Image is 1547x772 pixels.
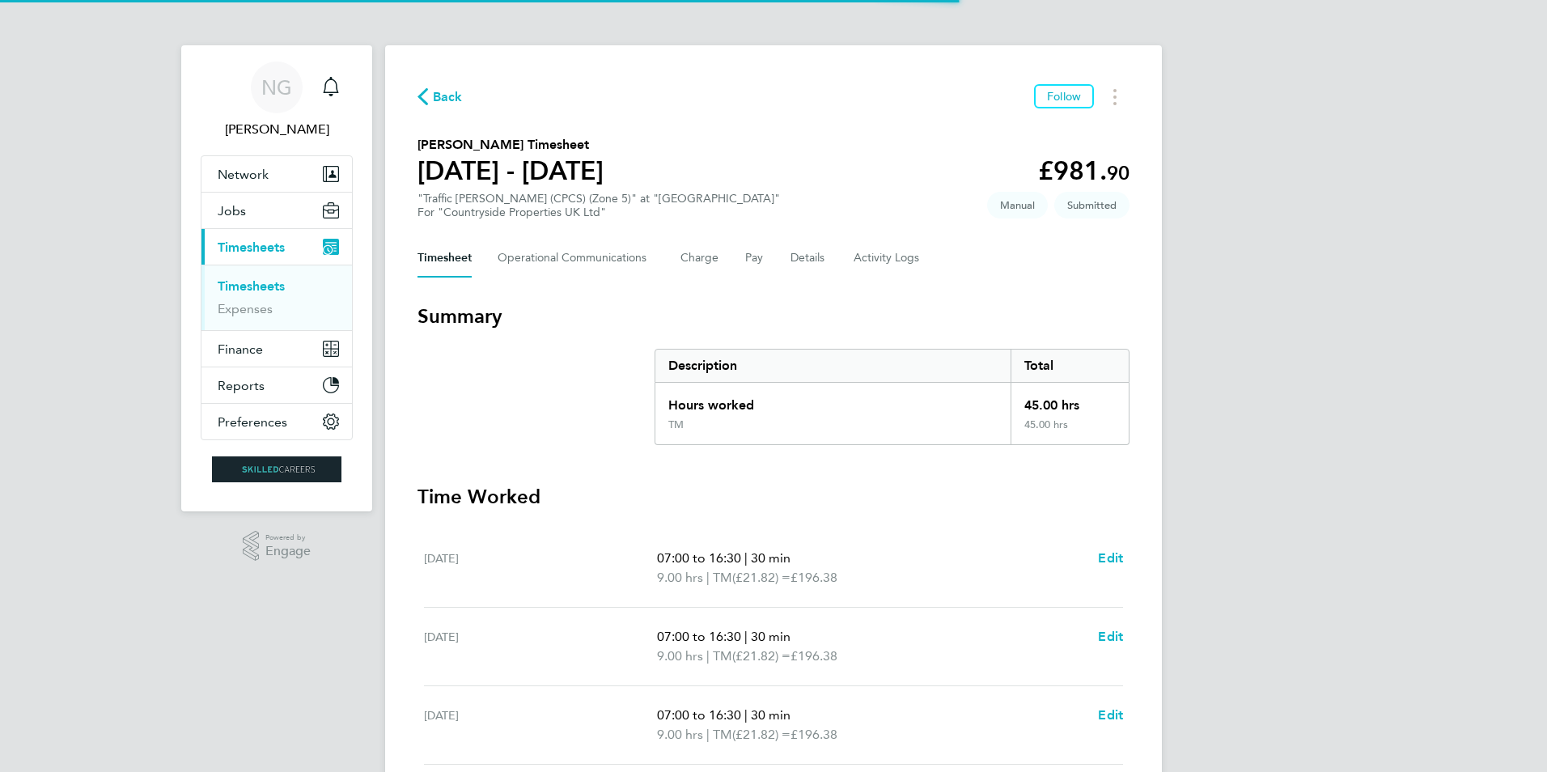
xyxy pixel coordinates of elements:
span: Nikki Grassby [201,120,353,139]
span: £196.38 [790,648,837,664]
a: Timesheets [218,278,285,294]
button: Timesheets Menu [1100,84,1130,109]
div: 45.00 hrs [1011,383,1129,418]
h1: [DATE] - [DATE] [417,155,604,187]
span: £196.38 [790,570,837,585]
nav: Main navigation [181,45,372,511]
h2: [PERSON_NAME] Timesheet [417,135,604,155]
div: Summary [655,349,1130,445]
span: 30 min [751,629,790,644]
span: Engage [265,545,311,558]
span: | [744,550,748,566]
span: Follow [1047,89,1081,104]
span: | [744,707,748,723]
button: Activity Logs [854,239,922,278]
span: | [706,727,710,742]
button: Charge [680,239,719,278]
span: TM [713,568,732,587]
div: Hours worked [655,383,1011,418]
span: Timesheets [218,240,285,255]
span: Jobs [218,203,246,218]
div: [DATE] [424,706,657,744]
span: 9.00 hrs [657,570,703,585]
span: Edit [1098,629,1123,644]
button: Timesheets [201,229,352,265]
span: Preferences [218,414,287,430]
button: Reports [201,367,352,403]
span: Network [218,167,269,182]
span: Edit [1098,707,1123,723]
div: 45.00 hrs [1011,418,1129,444]
span: TM [713,647,732,666]
a: Expenses [218,301,273,316]
span: 9.00 hrs [657,727,703,742]
div: Description [655,350,1011,382]
button: Operational Communications [498,239,655,278]
div: [DATE] [424,549,657,587]
img: skilledcareers-logo-retina.png [212,456,341,482]
span: 90 [1107,161,1130,185]
div: "Traffic [PERSON_NAME] (CPCS) (Zone 5)" at "[GEOGRAPHIC_DATA]" [417,192,780,219]
span: This timesheet was manually created. [987,192,1048,218]
button: Finance [201,331,352,367]
span: This timesheet is Submitted. [1054,192,1130,218]
button: Details [790,239,828,278]
div: For "Countryside Properties UK Ltd" [417,206,780,219]
a: Edit [1098,706,1123,725]
span: (£21.82) = [732,727,790,742]
span: TM [713,725,732,744]
span: (£21.82) = [732,570,790,585]
span: (£21.82) = [732,648,790,664]
div: TM [668,418,684,431]
span: 07:00 to 16:30 [657,707,741,723]
a: Go to home page [201,456,353,482]
div: Timesheets [201,265,352,330]
button: Network [201,156,352,192]
span: NG [261,77,292,98]
a: Edit [1098,627,1123,647]
h3: Summary [417,303,1130,329]
div: Total [1011,350,1129,382]
button: Preferences [201,404,352,439]
button: Back [417,87,463,107]
h3: Time Worked [417,484,1130,510]
span: Back [433,87,463,107]
a: NG[PERSON_NAME] [201,62,353,139]
span: | [744,629,748,644]
span: | [706,570,710,585]
button: Follow [1034,84,1094,108]
button: Timesheet [417,239,472,278]
span: Powered by [265,531,311,545]
span: 9.00 hrs [657,648,703,664]
span: £196.38 [790,727,837,742]
span: 07:00 to 16:30 [657,629,741,644]
span: 30 min [751,550,790,566]
button: Jobs [201,193,352,228]
app-decimal: £981. [1038,155,1130,186]
span: 30 min [751,707,790,723]
span: Finance [218,341,263,357]
span: Reports [218,378,265,393]
span: 07:00 to 16:30 [657,550,741,566]
button: Pay [745,239,765,278]
a: Powered byEngage [243,531,312,562]
a: Edit [1098,549,1123,568]
span: | [706,648,710,664]
div: [DATE] [424,627,657,666]
span: Edit [1098,550,1123,566]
